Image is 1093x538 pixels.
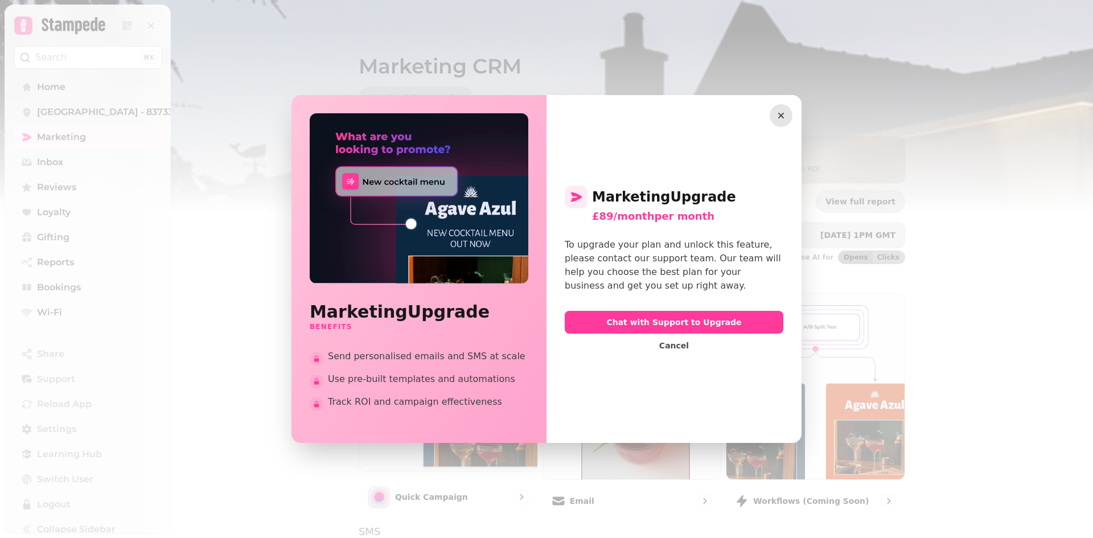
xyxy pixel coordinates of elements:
[659,342,689,350] span: Cancel
[310,322,528,331] h3: Benefits
[592,208,783,224] div: £89/month per month
[328,395,528,409] span: Track ROI and campaign effectiveness
[310,302,528,322] h2: Marketing Upgrade
[650,338,698,353] button: Cancel
[328,372,528,386] span: Use pre-built templates and automations
[565,186,783,208] h2: Marketing Upgrade
[565,311,783,334] button: Chat with Support to Upgrade
[574,318,774,326] span: Chat with Support to Upgrade
[565,238,783,293] div: To upgrade your plan and unlock this feature, please contact our support team. Our team will help...
[328,350,528,363] span: Send personalised emails and SMS at scale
